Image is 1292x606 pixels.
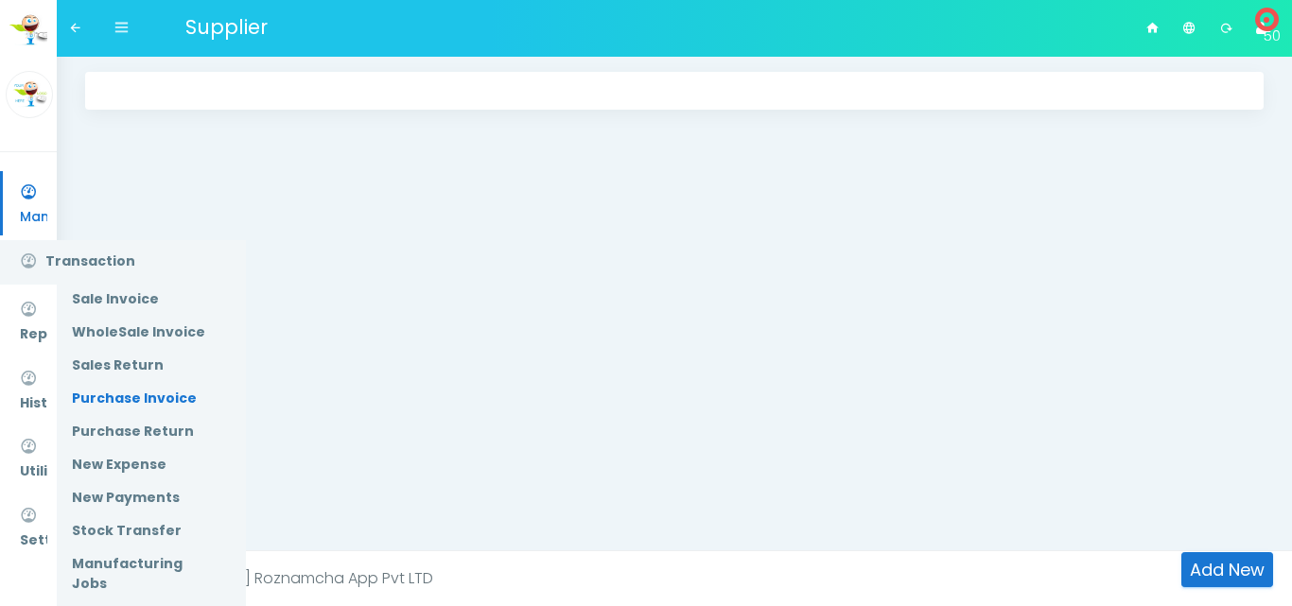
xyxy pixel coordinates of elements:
[58,415,246,448] a: Purchase Return
[57,550,1292,606] footer: Copyright [DATE]-[DATE] Roznamcha App Pvt LTD
[185,6,268,41] span: Supplier
[58,481,246,514] a: New Payments
[9,11,47,49] img: homepage
[58,514,246,547] a: Stock Transfer
[58,349,246,382] a: Sales Return
[6,71,53,118] img: Logo
[58,283,246,316] a: Sale Invoice
[58,448,246,481] a: New Expense
[1245,2,1278,55] a: 50
[1264,17,1269,23] span: 50
[58,382,246,415] a: Purchase Invoice
[58,316,246,349] a: WholeSale Invoice
[1181,552,1273,587] a: Add New
[58,547,246,600] a: Manufacturing Jobs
